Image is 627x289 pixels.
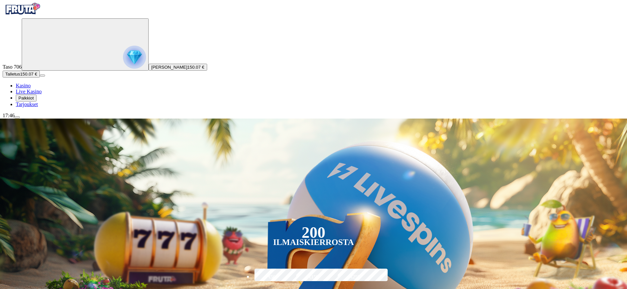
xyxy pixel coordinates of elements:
[16,89,42,94] a: poker-chip iconLive Kasino
[3,64,22,70] span: Taso 706
[16,83,31,88] span: Kasino
[20,72,37,77] span: 150.07 €
[18,96,34,100] span: Palkkiot
[14,116,20,118] button: menu
[295,268,333,287] label: €150
[301,229,325,236] div: 200
[149,64,207,71] button: [PERSON_NAME]150.07 €
[336,268,374,287] label: €250
[3,1,42,17] img: Fruta
[16,95,36,101] button: reward iconPalkkiot
[5,72,20,77] span: Talletus
[16,89,42,94] span: Live Kasino
[22,18,149,71] button: reward progress
[40,75,45,77] button: menu
[123,46,146,69] img: reward progress
[16,83,31,88] a: diamond iconKasino
[151,65,187,70] span: [PERSON_NAME]
[273,238,354,246] div: Ilmaiskierrosta
[3,12,42,18] a: Fruta
[187,65,205,70] span: 150.07 €
[3,71,40,78] button: Talletusplus icon150.07 €
[3,1,624,107] nav: Primary
[16,101,38,107] span: Tarjoukset
[3,113,14,118] span: 17:46
[253,268,291,287] label: €50
[16,101,38,107] a: gift-inverted iconTarjoukset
